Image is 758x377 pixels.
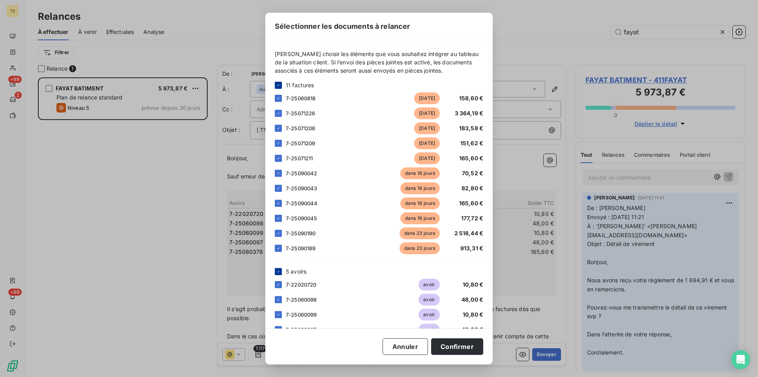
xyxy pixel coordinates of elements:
span: [DATE] [414,107,440,119]
span: 913,31 € [460,245,483,251]
span: 7-25071211 [286,155,313,161]
span: [DATE] [414,122,440,134]
span: avoir [418,294,440,306]
button: Confirmer [431,338,483,355]
span: 10,80 € [463,311,483,318]
span: [DATE] [414,92,440,104]
span: dans 16 jours [400,167,440,179]
span: 7-25060097 [286,326,317,333]
span: Sélectionner les documents à relancer [275,21,410,32]
span: 7-25071226 [286,110,315,116]
span: 7-25090043 [286,185,317,191]
span: 10,80 € [463,281,483,288]
span: 48,00 € [462,326,483,333]
span: 7-22020720 [286,281,317,288]
span: 11 factures [286,81,314,89]
span: dans 16 jours [400,182,440,194]
span: dans 16 jours [400,197,440,209]
span: 7-25090042 [286,170,317,176]
span: 70,52 € [462,170,483,176]
span: 165,60 € [459,200,483,206]
span: avoir [418,279,440,291]
span: 7-25060818 [286,95,316,101]
span: 48,00 € [462,296,483,303]
span: 177,72 € [461,215,483,221]
span: 158,60 € [459,95,483,101]
span: 7-25090189 [286,245,316,251]
span: dans 23 jours [400,242,440,254]
span: [DATE] [414,152,440,164]
span: avoir [418,324,440,336]
span: 2 518,44 € [454,230,484,236]
span: 7-25060099 [286,311,317,318]
span: 7-25071209 [286,140,315,146]
span: 7-25090045 [286,215,317,221]
span: 7-25071208 [286,125,315,131]
span: [DATE] [414,137,440,149]
span: 7-25090190 [286,230,316,236]
span: avoir [418,309,440,321]
span: dans 23 jours [400,227,440,239]
span: 82,80 € [462,185,483,191]
span: 151,62 € [460,140,483,146]
span: dans 16 jours [400,212,440,224]
span: [PERSON_NAME] choisir les éléments que vous souhaitez intégrer au tableau de la situation client.... [275,50,483,75]
span: 183,58 € [459,125,483,131]
span: 7-25060098 [286,296,317,303]
span: 165,60 € [459,155,483,161]
button: Annuler [383,338,428,355]
span: 7-25090044 [286,200,318,206]
span: 5 avoirs [286,267,306,276]
div: Open Intercom Messenger [731,350,750,369]
span: 3 364,19 € [455,110,484,116]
